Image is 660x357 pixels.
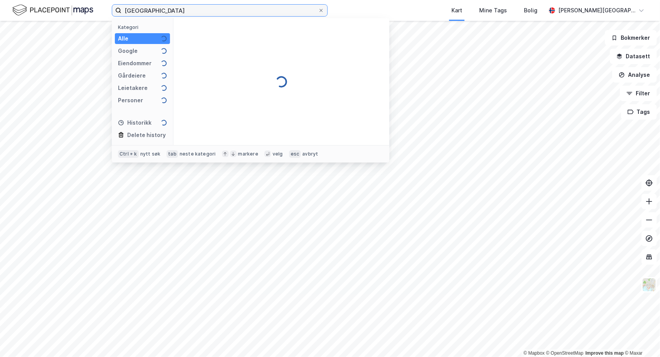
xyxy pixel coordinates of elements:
div: Alle [118,34,128,43]
div: Google [118,46,138,56]
button: Analyse [612,67,657,83]
div: nytt søk [140,151,161,157]
iframe: Chat Widget [621,320,660,357]
div: Historikk [118,118,152,127]
img: logo.f888ab2527a4732fd821a326f86c7f29.svg [12,3,93,17]
button: Tags [621,104,657,120]
div: markere [238,151,258,157]
img: Z [642,277,657,292]
div: Kontrollprogram for chat [621,320,660,357]
div: avbryt [302,151,318,157]
img: spinner.a6d8c91a73a9ac5275cf975e30b51cfb.svg [161,120,167,126]
div: [PERSON_NAME][GEOGRAPHIC_DATA] [558,6,635,15]
div: Kategori [118,24,170,30]
div: velg [273,151,283,157]
img: spinner.a6d8c91a73a9ac5275cf975e30b51cfb.svg [275,76,288,88]
img: spinner.a6d8c91a73a9ac5275cf975e30b51cfb.svg [161,48,167,54]
div: Eiendommer [118,59,152,68]
div: Ctrl + k [118,150,139,158]
div: Leietakere [118,83,148,93]
button: Datasett [610,49,657,64]
button: Filter [620,86,657,101]
img: spinner.a6d8c91a73a9ac5275cf975e30b51cfb.svg [161,97,167,103]
button: Bokmerker [605,30,657,46]
img: spinner.a6d8c91a73a9ac5275cf975e30b51cfb.svg [161,85,167,91]
div: Personer [118,96,143,105]
div: Mine Tags [479,6,507,15]
div: Delete history [127,130,166,140]
div: esc [289,150,301,158]
div: tab [167,150,178,158]
div: neste kategori [180,151,216,157]
div: Gårdeiere [118,71,146,80]
img: spinner.a6d8c91a73a9ac5275cf975e30b51cfb.svg [161,36,167,42]
img: spinner.a6d8c91a73a9ac5275cf975e30b51cfb.svg [161,73,167,79]
div: Bolig [524,6,537,15]
a: OpenStreetMap [546,350,584,356]
a: Improve this map [586,350,624,356]
img: spinner.a6d8c91a73a9ac5275cf975e30b51cfb.svg [161,60,167,66]
input: Søk på adresse, matrikkel, gårdeiere, leietakere eller personer [121,5,318,16]
div: Kart [451,6,462,15]
a: Mapbox [524,350,545,356]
